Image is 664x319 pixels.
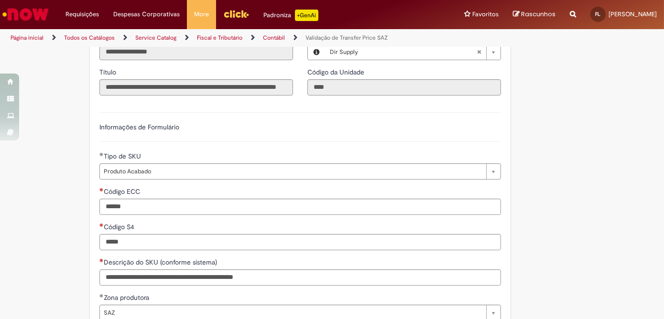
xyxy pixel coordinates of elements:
span: More [194,10,209,19]
span: [PERSON_NAME] [609,10,657,18]
a: Todos os Catálogos [64,34,115,42]
span: FL [596,11,601,17]
span: Obrigatório Preenchido [99,294,104,298]
span: Despesas Corporativas [113,10,180,19]
span: Produto Acabado [104,164,481,179]
span: Tipo de SKU [104,152,143,160]
input: Código S4 [99,234,501,250]
span: Favoritos [472,10,499,19]
img: click_logo_yellow_360x200.png [223,7,249,21]
a: Rascunhos [513,10,555,19]
span: Requisições [65,10,99,19]
p: +GenAi [295,10,318,21]
span: Obrigatório Preenchido [99,152,104,156]
label: Somente leitura - Título [99,67,118,77]
a: Contábil [263,34,285,42]
a: Validação de Transfer Price SAZ [305,34,388,42]
a: Fiscal e Tributário [197,34,242,42]
div: Padroniza [263,10,318,21]
input: Email [99,44,293,60]
span: Necessários [99,188,104,191]
span: Necessários [99,258,104,262]
span: Rascunhos [521,10,555,19]
a: Service Catalog [135,34,176,42]
abbr: Limpar campo Local [472,44,486,60]
span: Necessários [99,223,104,227]
label: Informações de Formulário [99,123,179,131]
span: Código ECC [104,187,142,196]
a: Página inicial [11,34,44,42]
input: Código da Unidade [307,79,501,96]
span: Código S4 [104,223,136,231]
a: Dir SupplyLimpar campo Local [325,44,501,60]
ul: Trilhas de página [7,29,435,47]
span: Zona produtora [104,293,151,302]
input: Descrição do SKU (conforme sistema) [99,269,501,286]
input: Título [99,79,293,96]
label: Somente leitura - Código da Unidade [307,67,366,77]
img: ServiceNow [1,5,50,24]
span: Somente leitura - Título [99,68,118,76]
span: Descrição do SKU (conforme sistema) [104,258,219,266]
button: Local, Visualizar este registro Dir Supply [308,44,325,60]
span: Dir Supply [330,44,477,60]
input: Código ECC [99,199,501,215]
span: Somente leitura - Código da Unidade [307,68,366,76]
